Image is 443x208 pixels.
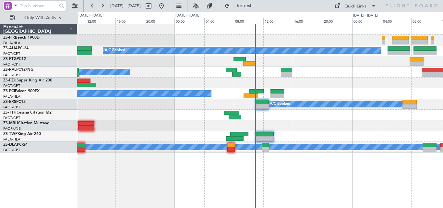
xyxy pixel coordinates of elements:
div: 16:00 [115,18,145,24]
span: Only With Activity [17,16,68,20]
input: Trip Number [20,1,57,11]
div: 00:00 [352,18,382,24]
a: FACT/CPT [3,148,20,153]
span: Refresh [231,4,258,8]
span: ZS-PZU [3,79,17,82]
a: ZS-PZUSuper King Air 200 [3,79,52,82]
a: FACT/CPT [3,62,20,67]
div: 00:00 [174,18,204,24]
span: ZS-ERS [3,100,16,104]
a: ZS-RVLPC12/NG [3,68,33,72]
div: 08:00 [411,18,441,24]
span: ZS-FCI [3,89,15,93]
span: ZS-TWP [3,132,18,136]
div: 20:00 [145,18,174,24]
a: ZS-DLAPC-24 [3,143,28,147]
a: ZS-PIRBeech 1900D [3,36,40,40]
a: FACT/CPT [3,105,20,110]
div: A/C Booked [270,99,290,109]
span: ZS-RVL [3,68,16,72]
div: 04:00 [204,18,234,24]
a: ZS-MRHCitation Mustang [3,121,50,125]
button: Refresh [221,1,260,11]
a: FALA/HLA [3,41,20,45]
a: FACT/CPT [3,73,20,78]
div: [DATE] - [DATE] [175,13,200,18]
a: FACT/CPT [3,116,20,120]
div: 20:00 [323,18,352,24]
a: ZS-FCIFalcon 900EX [3,89,40,93]
div: 08:00 [234,18,263,24]
a: ZS-TTHCessna Citation M2 [3,111,52,115]
span: ZS-MRH [3,121,18,125]
div: Quick Links [344,3,366,10]
a: FALA/HLA [3,137,20,142]
a: FALA/HLA [3,94,20,99]
span: ZS-AHA [3,46,18,50]
a: FACT/CPT [3,51,20,56]
a: ZS-ERSPC12 [3,100,26,104]
span: ZS-PIR [3,36,15,40]
span: [DATE] - [DATE] [110,3,141,9]
a: ZS-FTGPC12 [3,57,26,61]
div: 12:00 [263,18,293,24]
div: [DATE] - [DATE] [353,13,378,18]
button: Quick Links [331,1,379,11]
div: 12:00 [86,18,115,24]
a: FAOR/JNB [3,126,21,131]
button: Only With Activity [7,13,70,23]
div: 04:00 [382,18,411,24]
span: ZS-DLA [3,143,17,147]
span: ZS-TTH [3,111,17,115]
a: ZS-AHAPC-24 [3,46,29,50]
div: A/C Booked [105,46,125,55]
a: FACT/CPT [3,83,20,88]
div: 16:00 [293,18,322,24]
a: ZS-TWPKing Air 260 [3,132,41,136]
span: ZS-FTG [3,57,17,61]
div: [DATE] - [DATE] [78,13,103,18]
